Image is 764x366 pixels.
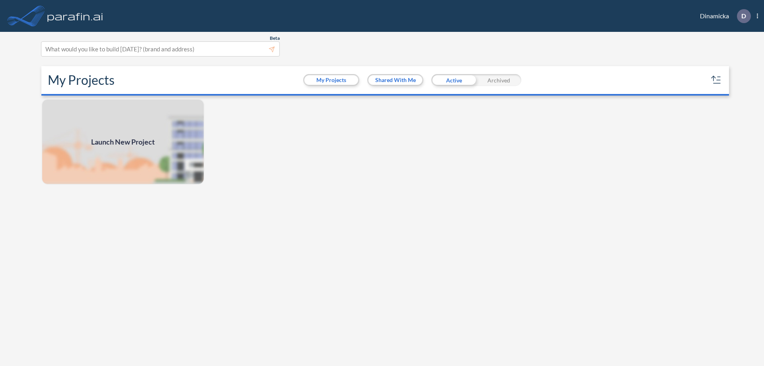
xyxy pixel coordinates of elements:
[46,8,105,24] img: logo
[710,74,723,86] button: sort
[41,99,205,185] a: Launch New Project
[304,75,358,85] button: My Projects
[368,75,422,85] button: Shared With Me
[41,99,205,185] img: add
[741,12,746,20] p: D
[431,74,476,86] div: Active
[688,9,758,23] div: Dinamicka
[270,35,280,41] span: Beta
[91,137,155,147] span: Launch New Project
[476,74,521,86] div: Archived
[48,72,115,88] h2: My Projects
